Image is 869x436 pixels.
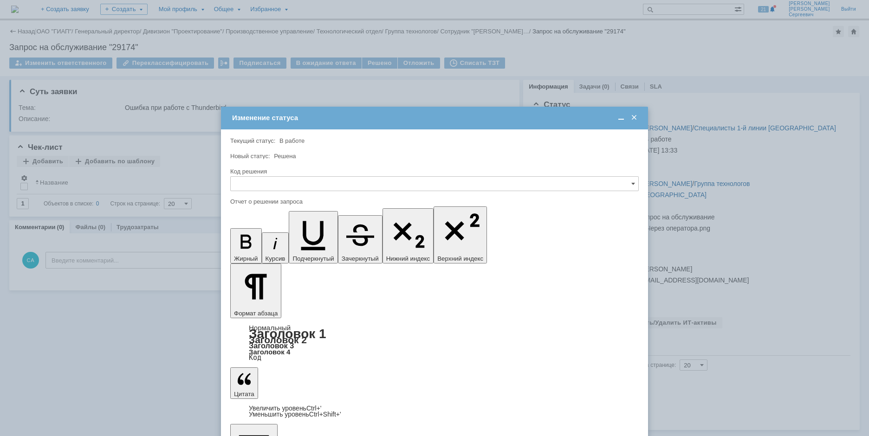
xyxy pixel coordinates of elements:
span: Жирный [234,255,258,262]
div: Отчет о решении запроса [230,199,637,205]
button: Зачеркнутый [338,215,383,263]
button: Цитата [230,367,258,399]
div: Изменение статуса [232,114,639,122]
button: Жирный [230,228,262,263]
a: Decrease [249,410,341,418]
a: Код [249,353,261,362]
button: Верхний индекс [434,206,487,263]
span: Цитата [234,391,254,398]
span: Зачеркнутый [342,255,379,262]
button: Нижний индекс [383,208,434,263]
span: Решена [274,153,296,160]
a: Заголовок 3 [249,341,294,350]
span: Ctrl+Shift+' [309,410,341,418]
button: Курсив [262,232,289,263]
span: Свернуть (Ctrl + M) [616,114,626,122]
button: Подчеркнутый [289,211,337,263]
a: Заголовок 1 [249,327,326,341]
a: Заголовок 4 [249,348,290,356]
span: Ctrl+' [306,404,322,412]
a: Заголовок 2 [249,334,307,345]
label: Новый статус: [230,153,270,160]
div: Цитата [230,405,639,417]
span: Нижний индекс [386,255,430,262]
div: Код решения [230,168,637,174]
button: Формат абзаца [230,263,281,318]
span: Формат абзаца [234,310,278,317]
span: Подчеркнутый [292,255,334,262]
span: Закрыть [629,114,639,122]
span: Верхний индекс [437,255,483,262]
span: В работе [279,137,305,144]
a: Increase [249,404,322,412]
a: Нормальный [249,324,291,332]
label: Текущий статус: [230,137,275,144]
span: Курсив [266,255,285,262]
div: Формат абзаца [230,325,639,361]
